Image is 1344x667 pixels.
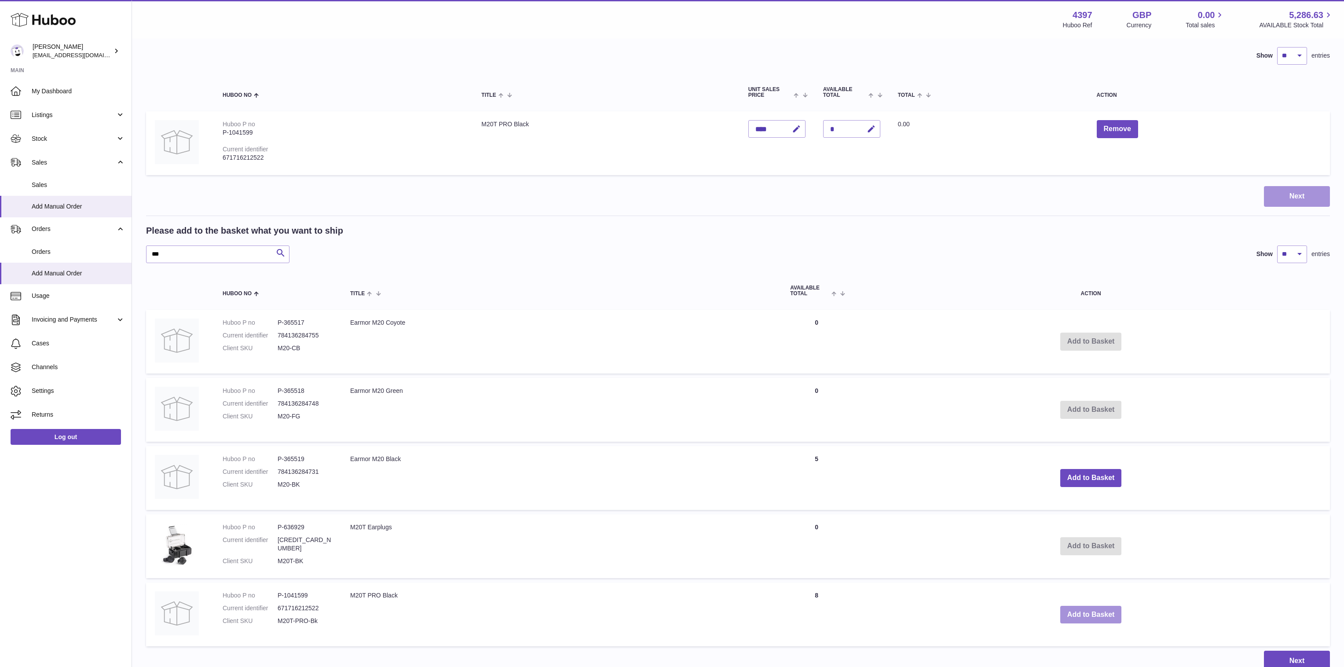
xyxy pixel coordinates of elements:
[32,339,125,348] span: Cases
[1097,92,1321,98] div: Action
[1311,51,1330,60] span: entries
[852,276,1330,305] th: Action
[146,225,343,237] h2: Please add to the basket what you want to ship
[32,363,125,371] span: Channels
[32,158,116,167] span: Sales
[155,591,199,635] img: M20T PRO Black
[155,120,199,164] img: M20T PRO Black
[1060,606,1122,624] button: Add to Basket
[278,617,333,625] dd: M20T-PRO-Bk
[1060,469,1122,487] button: Add to Basket
[481,92,496,98] span: Title
[1256,250,1273,258] label: Show
[341,378,781,442] td: Earmor M20 Green
[223,617,278,625] dt: Client SKU
[1311,250,1330,258] span: entries
[223,154,464,162] div: 671716212522
[278,387,333,395] dd: P-365518
[278,412,333,421] dd: M20-FG
[155,319,199,363] img: Earmor M20 Coyote
[32,225,116,233] span: Orders
[223,480,278,489] dt: Client SKU
[1264,186,1330,207] button: Next
[223,557,278,565] dt: Client SKU
[1186,9,1225,29] a: 0.00 Total sales
[32,181,125,189] span: Sales
[781,583,852,646] td: 8
[223,399,278,408] dt: Current identifier
[341,514,781,579] td: M20T Earplugs
[1259,9,1333,29] a: 5,286.63 AVAILABLE Stock Total
[341,583,781,646] td: M20T PRO Black
[223,344,278,352] dt: Client SKU
[823,87,867,98] span: AVAILABLE Total
[223,536,278,553] dt: Current identifier
[350,291,365,297] span: Title
[1259,21,1333,29] span: AVAILABLE Stock Total
[278,399,333,408] dd: 784136284748
[748,87,792,98] span: Unit Sales Price
[781,446,852,510] td: 5
[278,455,333,463] dd: P-365519
[278,536,333,553] dd: [CREDIT_CARD_NUMBER]
[278,344,333,352] dd: M20-CB
[223,319,278,327] dt: Huboo P no
[32,387,125,395] span: Settings
[1132,9,1151,21] strong: GBP
[223,128,464,137] div: P-1041599
[32,269,125,278] span: Add Manual Order
[223,331,278,340] dt: Current identifier
[223,604,278,612] dt: Current identifier
[1256,51,1273,60] label: Show
[898,121,910,128] span: 0.00
[278,319,333,327] dd: P-365517
[781,378,852,442] td: 0
[223,291,252,297] span: Huboo no
[223,121,255,128] div: Huboo P no
[223,591,278,600] dt: Huboo P no
[1289,9,1323,21] span: 5,286.63
[781,514,852,579] td: 0
[278,557,333,565] dd: M20T-BK
[33,43,112,59] div: [PERSON_NAME]
[1127,21,1152,29] div: Currency
[278,591,333,600] dd: P-1041599
[32,248,125,256] span: Orders
[32,87,125,95] span: My Dashboard
[278,523,333,531] dd: P-636929
[32,292,125,300] span: Usage
[223,468,278,476] dt: Current identifier
[223,92,252,98] span: Huboo no
[155,455,199,499] img: Earmor M20 Black
[278,468,333,476] dd: 784136284731
[223,523,278,531] dt: Huboo P no
[790,285,829,297] span: AVAILABLE Total
[278,480,333,489] dd: M20-BK
[223,412,278,421] dt: Client SKU
[341,446,781,510] td: Earmor M20 Black
[11,44,24,58] img: drumnnbass@gmail.com
[1198,9,1215,21] span: 0.00
[1073,9,1092,21] strong: 4397
[223,455,278,463] dt: Huboo P no
[32,315,116,324] span: Invoicing and Payments
[155,387,199,431] img: Earmor M20 Green
[472,111,739,175] td: M20T PRO Black
[155,523,199,567] img: M20T Earplugs
[1063,21,1092,29] div: Huboo Ref
[11,429,121,445] a: Log out
[278,604,333,612] dd: 671716212522
[33,51,129,59] span: [EMAIL_ADDRESS][DOMAIN_NAME]
[1097,120,1138,138] button: Remove
[32,410,125,419] span: Returns
[223,146,268,153] div: Current identifier
[1186,21,1225,29] span: Total sales
[278,331,333,340] dd: 784136284755
[32,202,125,211] span: Add Manual Order
[898,92,915,98] span: Total
[223,387,278,395] dt: Huboo P no
[781,310,852,374] td: 0
[32,135,116,143] span: Stock
[32,111,116,119] span: Listings
[341,310,781,374] td: Earmor M20 Coyote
